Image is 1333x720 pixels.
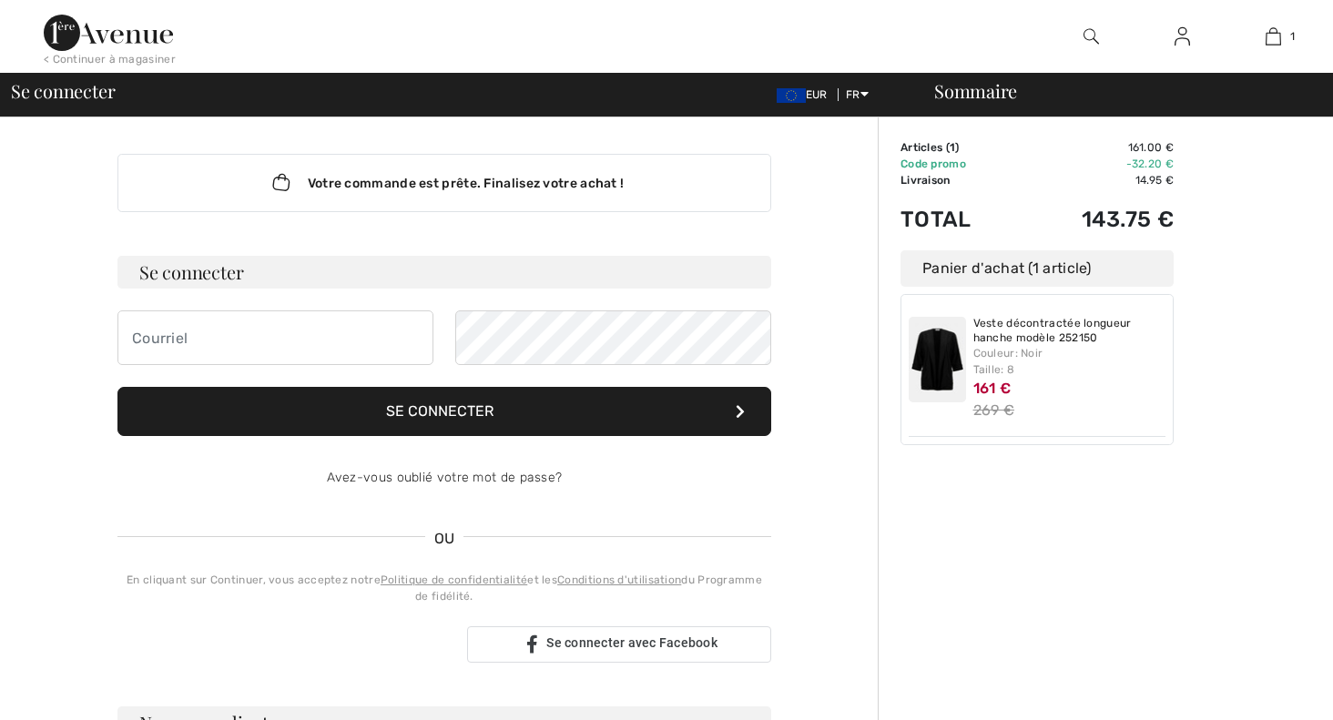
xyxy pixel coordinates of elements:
div: Panier d'achat (1 article) [901,250,1174,287]
td: 14.95 € [1019,172,1174,188]
td: 143.75 € [1019,188,1174,250]
iframe: Bouton "Se connecter avec Google" [108,624,462,664]
span: FR [846,88,869,101]
img: 1ère Avenue [44,15,173,51]
button: Se connecter [117,387,771,436]
td: Livraison [901,172,1019,188]
span: 1 [950,141,955,154]
a: Se connecter [1160,25,1205,48]
h3: Se connecter [117,256,771,289]
img: recherche [1084,25,1099,47]
div: Sommaire [912,82,1322,100]
div: Couleur: Noir Taille: 8 [973,345,1166,378]
iframe: Ouvre un widget dans lequel vous pouvez trouver plus d’informations [1217,665,1315,711]
a: Politique de confidentialité [381,573,527,586]
a: Se connecter avec Facebook [467,626,771,663]
td: -32.20 € [1019,156,1174,172]
div: < Continuer à magasiner [44,51,176,67]
td: Articles ( ) [901,139,1019,156]
img: Mon panier [1266,25,1281,47]
span: EUR [777,88,835,101]
span: 1 [1290,28,1295,45]
a: Conditions d'utilisation [557,573,681,586]
img: Euro [777,88,806,103]
td: Code promo [901,156,1019,172]
span: Se connecter [11,82,115,100]
span: 161 € [973,380,1012,397]
div: En cliquant sur Continuer, vous acceptez notre et les du Programme de fidélité. [117,572,771,604]
img: Veste décontractée longueur hanche modèle 252150 [909,317,966,402]
img: Mes infos [1175,25,1190,47]
a: Veste décontractée longueur hanche modèle 252150 [973,317,1166,345]
input: Courriel [117,310,433,365]
a: 1 [1228,25,1318,47]
a: Avez-vous oublié votre mot de passe? [327,470,563,485]
span: OU [425,528,464,550]
span: Se connecter avec Facebook [546,635,717,650]
td: Total [901,188,1019,250]
div: Votre commande est prête. Finalisez votre achat ! [117,154,771,212]
s: 269 € [973,401,1015,419]
td: 161.00 € [1019,139,1174,156]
